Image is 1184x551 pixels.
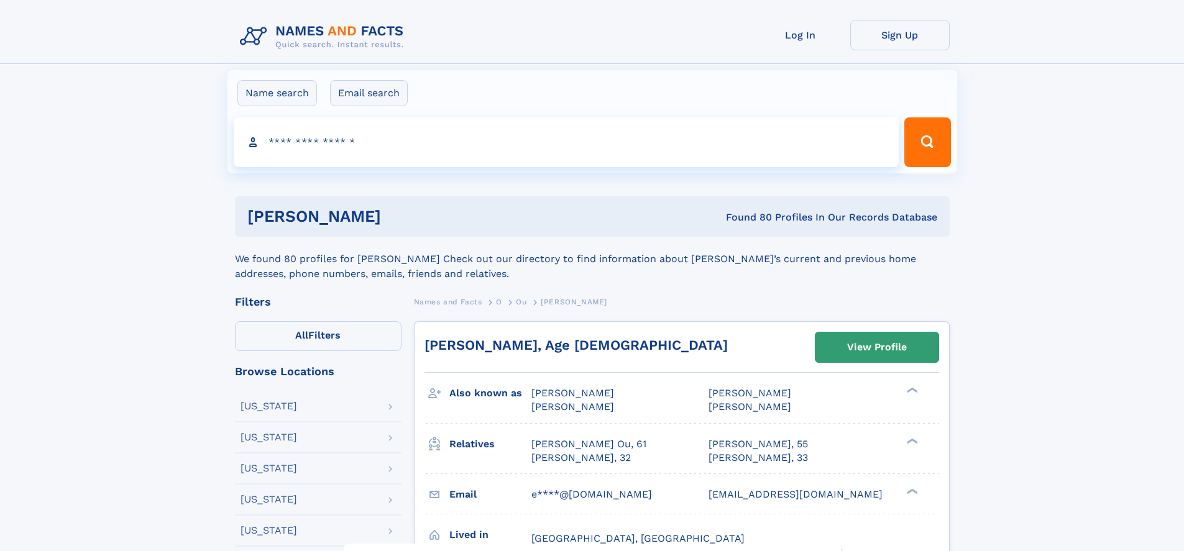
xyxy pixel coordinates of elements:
span: O [496,298,502,306]
a: [PERSON_NAME], Age [DEMOGRAPHIC_DATA] [424,337,728,353]
div: [US_STATE] [241,463,297,473]
span: Ou [516,298,526,306]
h3: Also known as [449,383,531,404]
div: ❯ [904,386,919,394]
a: [PERSON_NAME] Ou, 61 [531,437,646,451]
label: Name search [237,80,317,106]
div: [US_STATE] [241,526,297,535]
div: ❯ [904,487,919,495]
div: Filters [235,296,402,307]
a: O [496,294,502,309]
span: [PERSON_NAME] [531,401,614,412]
h3: Email [449,484,531,505]
a: Sign Up [850,20,950,50]
div: Browse Locations [235,366,402,377]
div: ❯ [904,437,919,445]
span: [PERSON_NAME] [709,401,791,412]
span: [GEOGRAPHIC_DATA], [GEOGRAPHIC_DATA] [531,532,745,544]
span: [PERSON_NAME] [531,387,614,399]
input: search input [234,117,899,167]
div: [US_STATE] [241,494,297,504]
div: [US_STATE] [241,432,297,442]
a: Log In [751,20,850,50]
span: [EMAIL_ADDRESS][DOMAIN_NAME] [709,488,883,500]
label: Filters [235,321,402,351]
a: Ou [516,294,526,309]
h1: [PERSON_NAME] [247,209,554,224]
div: [US_STATE] [241,401,297,411]
div: We found 80 profiles for [PERSON_NAME] Check out our directory to find information about [PERSON_... [235,237,950,281]
span: [PERSON_NAME] [709,387,791,399]
div: Found 80 Profiles In Our Records Database [553,211,937,224]
span: All [295,329,308,341]
h3: Relatives [449,434,531,455]
a: View Profile [815,332,938,362]
span: [PERSON_NAME] [541,298,607,306]
a: [PERSON_NAME], 55 [709,437,808,451]
a: [PERSON_NAME], 32 [531,451,631,465]
a: Names and Facts [414,294,482,309]
img: Logo Names and Facts [235,20,414,53]
h3: Lived in [449,524,531,545]
div: View Profile [847,333,907,362]
button: Search Button [904,117,950,167]
a: [PERSON_NAME], 33 [709,451,808,465]
label: Email search [330,80,408,106]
